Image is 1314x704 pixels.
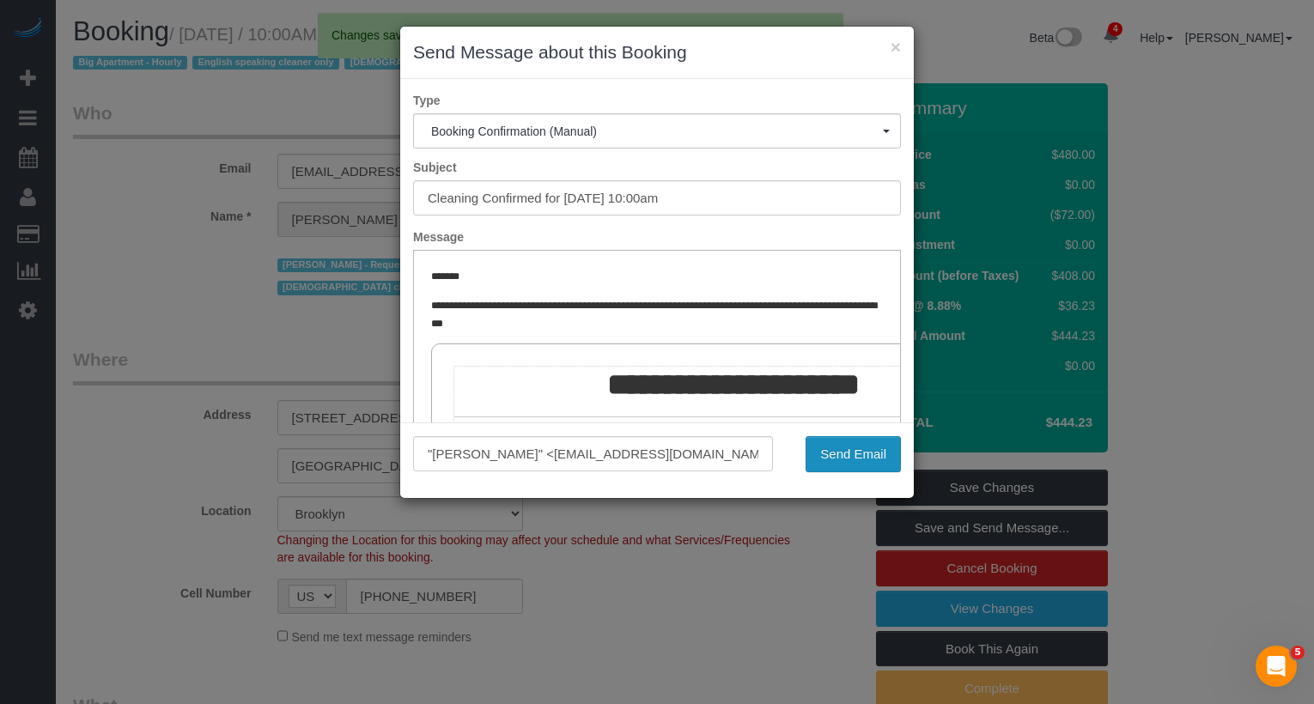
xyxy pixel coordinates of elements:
label: Type [400,92,914,109]
button: Booking Confirmation (Manual) [413,113,901,149]
iframe: Intercom live chat [1256,646,1297,687]
h3: Send Message about this Booking [413,39,901,65]
input: Subject [413,180,901,215]
span: Booking Confirmation (Manual) [431,124,883,138]
button: × [891,38,901,56]
label: Message [400,228,914,246]
label: Subject [400,159,914,176]
iframe: Rich Text Editor, editor1 [414,251,900,519]
span: 5 [1291,646,1305,659]
button: Send Email [806,436,901,472]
